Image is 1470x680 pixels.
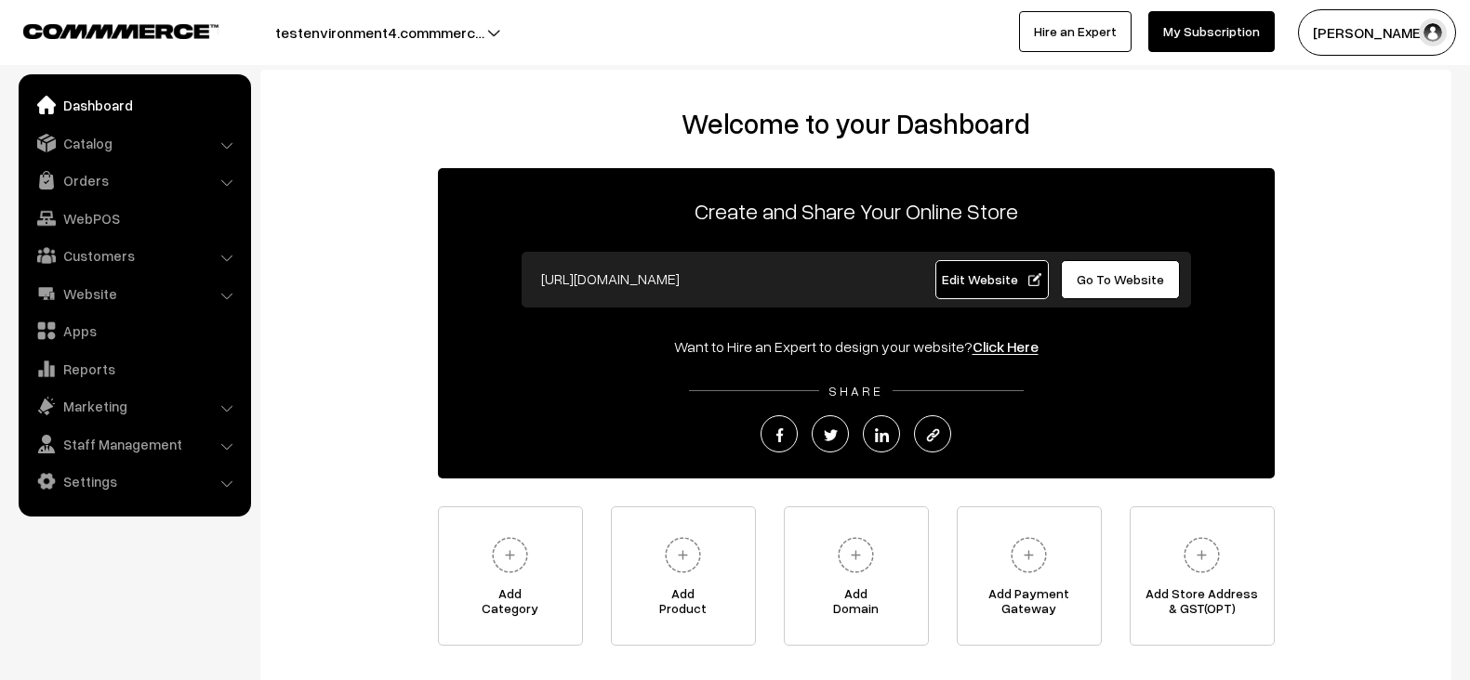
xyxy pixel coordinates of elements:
h2: Welcome to your Dashboard [279,107,1433,140]
a: WebPOS [23,202,245,235]
a: Add PaymentGateway [957,506,1102,646]
a: AddProduct [611,506,756,646]
a: Marketing [23,389,245,423]
span: Add Category [439,586,582,623]
a: AddDomain [784,506,929,646]
span: Add Store Address & GST(OPT) [1131,586,1274,623]
span: Add Product [612,586,755,623]
a: Go To Website [1061,260,1181,299]
a: Staff Management [23,427,245,461]
a: COMMMERCE [23,19,186,41]
img: plus.svg [1176,530,1227,581]
a: Settings [23,464,245,498]
span: Add Payment Gateway [958,586,1101,623]
p: Create and Share Your Online Store [438,194,1275,228]
button: testenvironment4.commmerc… [210,9,550,56]
a: AddCategory [438,506,583,646]
a: Catalog [23,126,245,160]
a: Website [23,277,245,310]
a: Add Store Address& GST(OPT) [1130,506,1275,646]
button: [PERSON_NAME] [1298,9,1456,56]
img: plus.svg [657,530,709,581]
img: plus.svg [830,530,881,581]
a: Apps [23,314,245,347]
a: Reports [23,352,245,386]
a: Orders [23,163,245,197]
span: SHARE [819,383,893,399]
a: Edit Website [935,260,1049,299]
a: Customers [23,239,245,272]
span: Add Domain [785,586,928,623]
img: plus.svg [484,530,536,581]
a: My Subscription [1148,11,1275,52]
a: Click Here [973,337,1039,356]
img: user [1419,19,1447,46]
span: Go To Website [1077,271,1164,287]
img: plus.svg [1003,530,1054,581]
a: Dashboard [23,88,245,122]
div: Want to Hire an Expert to design your website? [438,335,1275,358]
a: Hire an Expert [1019,11,1132,52]
span: Edit Website [942,271,1041,287]
img: COMMMERCE [23,24,219,38]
